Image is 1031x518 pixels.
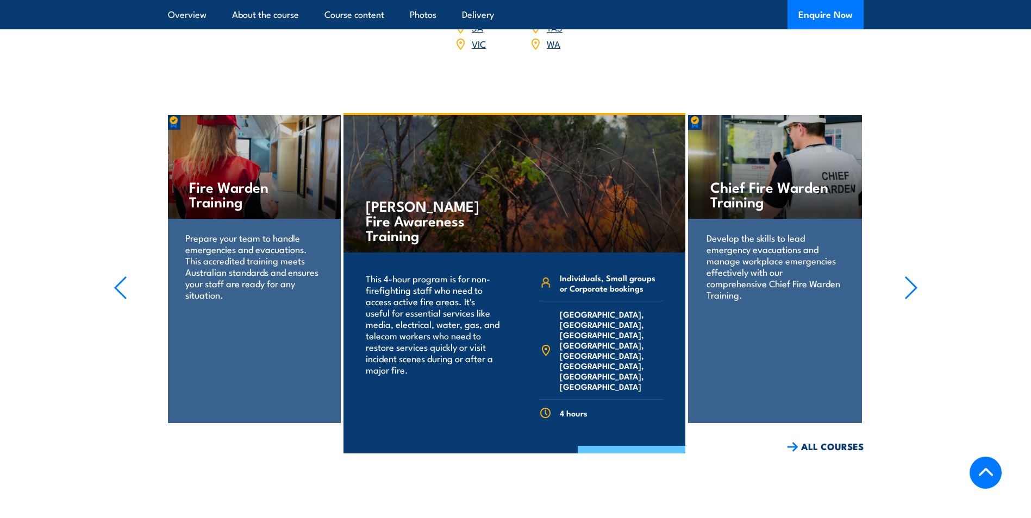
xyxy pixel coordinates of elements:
[787,440,864,453] a: ALL COURSES
[560,408,588,418] span: 4 hours
[185,232,322,300] p: Prepare your team to handle emergencies and evacuations. This accredited training meets Australia...
[710,179,839,209] h4: Chief Fire Warden Training
[547,37,560,50] a: WA
[578,446,685,474] a: COURSE DETAILS
[472,21,483,34] a: SA
[707,232,843,300] p: Develop the skills to lead emergency evacuations and manage workplace emergencies effectively wit...
[560,309,663,391] span: [GEOGRAPHIC_DATA], [GEOGRAPHIC_DATA], [GEOGRAPHIC_DATA], [GEOGRAPHIC_DATA], [GEOGRAPHIC_DATA], [G...
[547,21,563,34] a: TAS
[472,37,486,50] a: VIC
[366,273,500,375] p: This 4-hour program is for non-firefighting staff who need to access active fire areas. It's usef...
[560,273,663,293] span: Individuals, Small groups or Corporate bookings
[189,179,318,209] h4: Fire Warden Training
[366,198,493,242] h4: [PERSON_NAME] Fire Awareness Training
